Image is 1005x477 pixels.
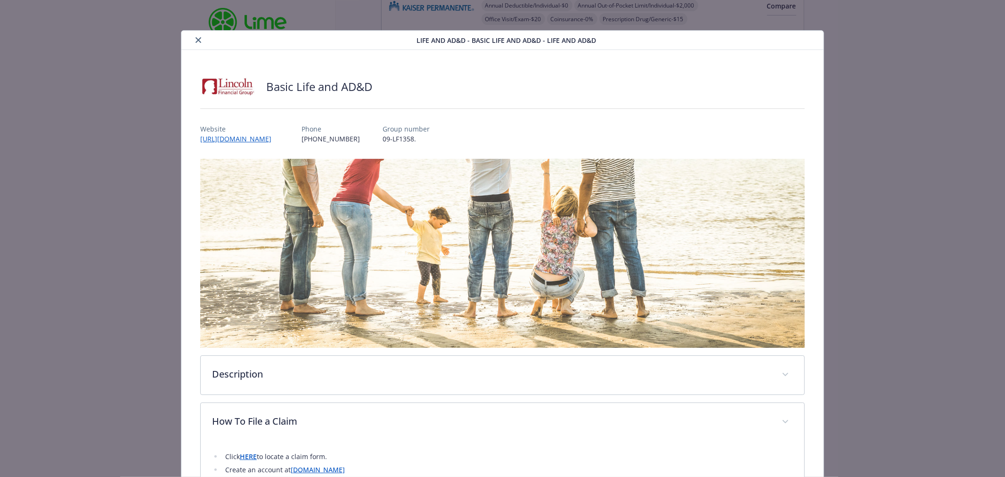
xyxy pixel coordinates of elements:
[240,452,257,461] a: HERE
[266,79,372,95] h2: Basic Life and AD&D
[302,124,360,134] p: Phone
[200,159,805,348] img: banner
[200,73,257,101] img: Lincoln Financial Group
[222,451,793,462] li: Click to locate a claim form.
[383,134,430,144] p: 09-LF1358.
[212,414,770,428] p: How To File a Claim
[200,134,279,143] a: [URL][DOMAIN_NAME]
[302,134,360,144] p: [PHONE_NUMBER]
[193,34,204,46] button: close
[417,35,596,45] span: Life and AD&D - Basic Life and AD&D - Life and AD&D
[201,356,804,395] div: Description
[212,367,770,381] p: Description
[201,403,804,442] div: How To File a Claim
[200,124,279,134] p: Website
[383,124,430,134] p: Group number
[291,465,345,474] a: [DOMAIN_NAME]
